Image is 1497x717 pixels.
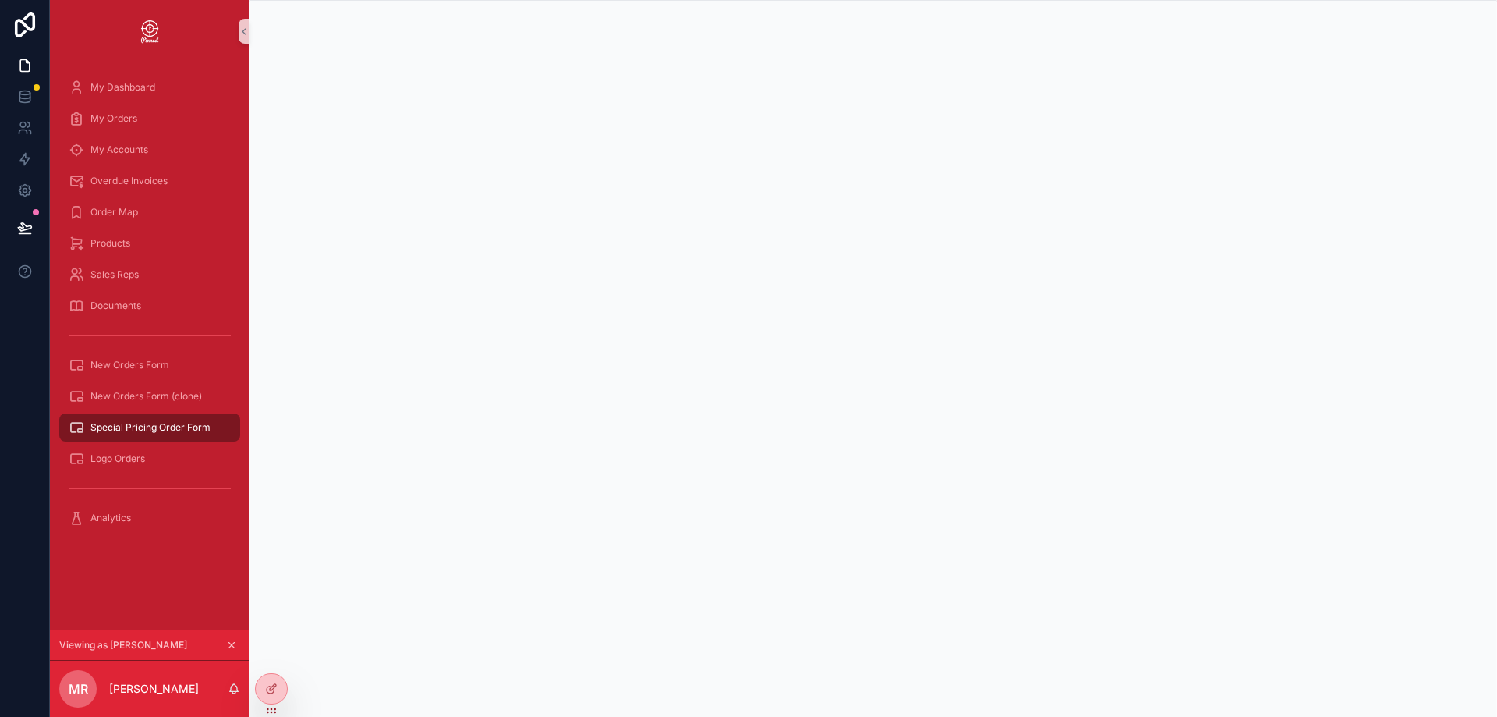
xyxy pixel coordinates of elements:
span: Sales Reps [90,268,139,281]
span: New Orders Form [90,359,169,371]
a: Documents [59,292,240,320]
a: Sales Reps [59,261,240,289]
span: My Accounts [90,144,148,156]
span: Viewing as [PERSON_NAME] [59,639,187,651]
a: New Orders Form [59,351,240,379]
a: Logo Orders [59,445,240,473]
a: Overdue Invoices [59,167,240,195]
span: Products [90,237,130,250]
span: Documents [90,300,141,312]
a: Products [59,229,240,257]
span: Special Pricing Order Form [90,421,211,434]
span: My Dashboard [90,81,155,94]
span: Logo Orders [90,453,145,465]
a: New Orders Form (clone) [59,382,240,410]
a: Analytics [59,504,240,532]
a: Order Map [59,198,240,226]
img: App logo [137,19,162,44]
a: Special Pricing Order Form [59,414,240,442]
span: New Orders Form (clone) [90,390,202,403]
a: My Dashboard [59,73,240,101]
span: MR [69,680,88,698]
p: [PERSON_NAME] [109,681,199,697]
a: My Orders [59,105,240,133]
span: Overdue Invoices [90,175,168,187]
div: scrollable content [50,62,249,552]
span: My Orders [90,112,137,125]
a: My Accounts [59,136,240,164]
span: Analytics [90,512,131,524]
span: Order Map [90,206,138,218]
